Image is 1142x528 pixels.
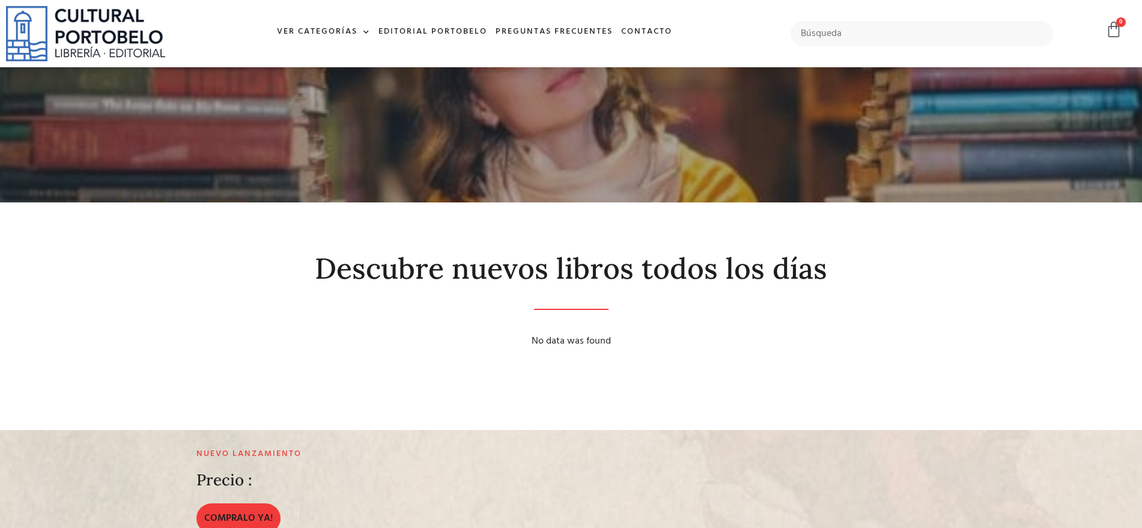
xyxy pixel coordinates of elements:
[273,19,374,45] a: Ver Categorías
[374,19,491,45] a: Editorial Portobelo
[617,19,676,45] a: Contacto
[1116,17,1126,27] span: 0
[196,472,252,489] h2: Precio :
[199,253,944,285] h2: Descubre nuevos libros todos los días
[791,21,1054,46] input: Búsqueda
[1105,21,1122,38] a: 0
[196,449,696,460] h2: Nuevo lanzamiento
[204,511,273,526] span: COMPRALO YA!
[491,19,617,45] a: Preguntas frecuentes
[199,334,944,348] div: No data was found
